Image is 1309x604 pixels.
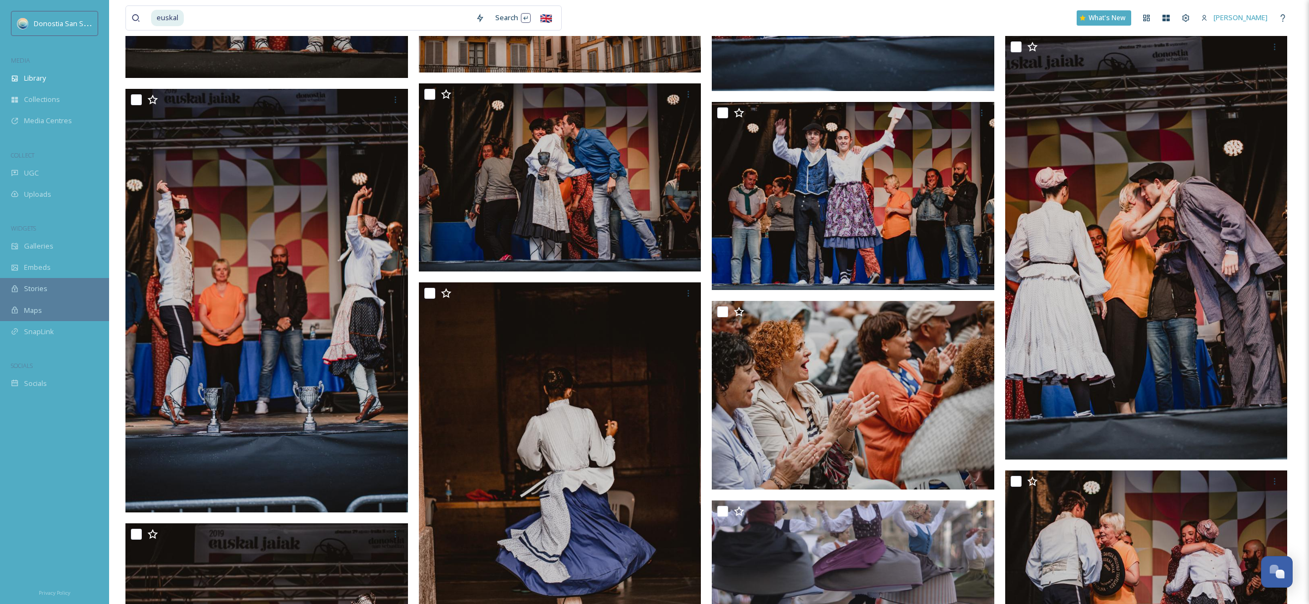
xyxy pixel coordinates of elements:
span: Collections [24,94,60,105]
span: Library [24,73,46,83]
span: Media Centres [24,116,72,126]
span: Uploads [24,189,51,200]
span: WIDGETS [11,224,36,232]
span: SOCIALS [11,361,33,370]
img: BAILE AL SUELTO-76.jpg [419,83,701,271]
span: Socials [24,378,47,389]
span: euskal [151,10,184,26]
button: Open Chat [1261,556,1293,588]
span: Embeds [24,262,51,273]
a: Privacy Policy [39,585,70,599]
img: BAILE AL SUELTO-72.jpg [1005,36,1288,460]
div: Search [490,7,536,28]
span: MEDIA [11,56,30,64]
span: COLLECT [11,151,34,159]
span: Galleries [24,241,53,251]
span: Privacy Policy [39,589,70,596]
span: Donostia San Sebastián Turismoa [34,18,144,28]
span: Maps [24,305,42,316]
span: UGC [24,168,39,178]
img: BAILE AL SUELTO-82.jpg [125,89,408,512]
span: SnapLink [24,327,54,337]
span: Stories [24,283,47,294]
img: BAILE AL SUELTO-61.jpg [712,301,994,490]
span: [PERSON_NAME] [1214,13,1268,22]
a: [PERSON_NAME] [1196,7,1273,28]
img: images.jpeg [17,18,28,29]
div: 🇬🇧 [536,8,556,28]
a: What's New [1077,10,1131,26]
img: BAILE AL SUELTO-71.jpg [712,102,994,291]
